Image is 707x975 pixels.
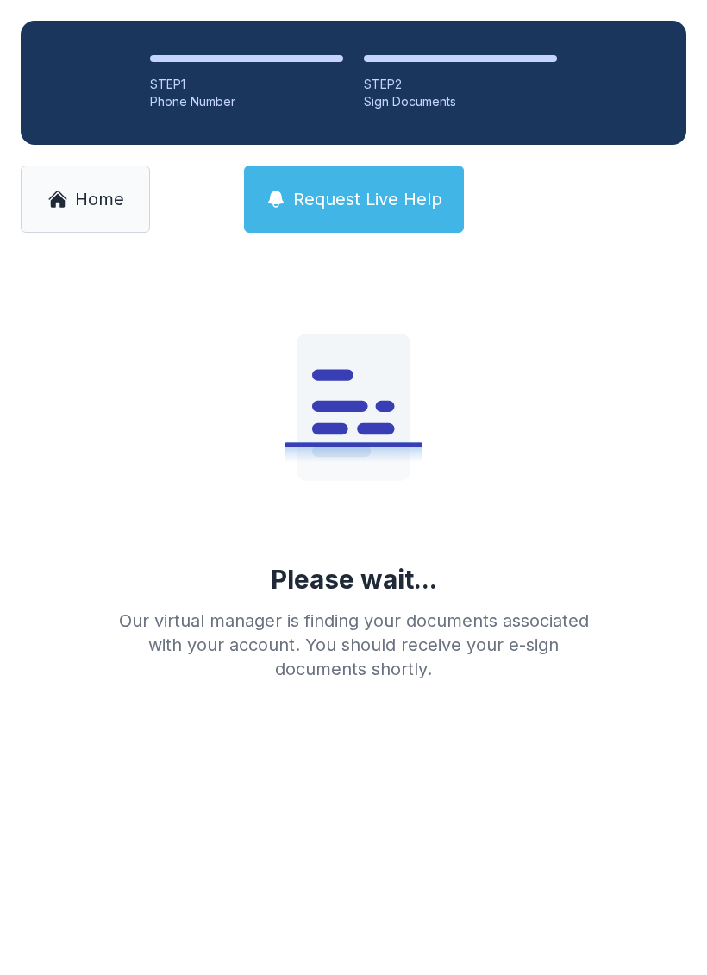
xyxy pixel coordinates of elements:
div: Sign Documents [364,93,557,110]
div: Phone Number [150,93,343,110]
div: STEP 2 [364,76,557,93]
span: Request Live Help [293,187,442,211]
div: Our virtual manager is finding your documents associated with your account. You should receive yo... [105,609,602,681]
div: Please wait... [271,564,437,595]
div: STEP 1 [150,76,343,93]
span: Home [75,187,124,211]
